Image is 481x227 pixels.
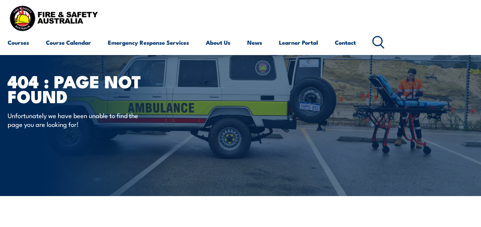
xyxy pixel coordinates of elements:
[247,33,262,52] a: News
[108,33,189,52] a: Emergency Response Services
[46,33,91,52] a: Course Calendar
[206,33,230,52] a: About Us
[335,33,356,52] a: Contact
[8,73,197,103] h1: 404 : Page Not Found
[8,111,147,129] p: Unfortunately we have been unable to find the page you are looking for!
[279,33,318,52] a: Learner Portal
[8,33,29,52] a: Courses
